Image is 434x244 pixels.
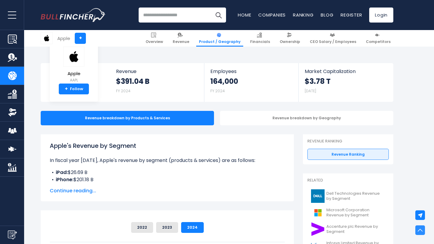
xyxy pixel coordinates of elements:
[65,86,68,92] strong: +
[307,30,359,47] a: CEO Salary / Employees
[311,222,325,236] img: ACN logo
[305,88,316,93] small: [DATE]
[326,191,385,201] span: Dell Technologies Revenue by Segment
[307,221,389,237] a: Accenture plc Revenue by Segment
[250,39,270,44] span: Financials
[57,35,70,42] div: Apple
[305,69,387,74] span: Market Capitalization
[204,63,298,100] a: Employees 164,000 FY 2024
[341,12,362,18] a: Register
[50,141,285,150] h1: Apple's Revenue by Segment
[131,222,153,233] button: 2022
[210,69,292,74] span: Employees
[326,208,385,218] span: Microsoft Corporation Revenue by Segment
[63,78,84,83] small: AAPL
[210,77,238,86] strong: 164,000
[363,30,393,47] a: Competitors
[258,12,286,18] a: Companies
[210,88,225,93] small: FY 2024
[280,39,300,44] span: Ownership
[310,39,356,44] span: CEO Salary / Employees
[299,63,393,100] a: Market Capitalization $3.78 T [DATE]
[326,224,385,234] span: Accenture plc Revenue by Segment
[50,169,285,176] li: $26.69 B
[211,8,226,23] button: Search
[116,69,198,74] span: Revenue
[63,71,84,76] span: Apple
[116,88,131,93] small: FY 2024
[50,187,285,194] span: Continue reading...
[307,139,389,144] p: Revenue Ranking
[41,111,214,125] div: Revenue breakdown by Products & Services
[56,169,68,176] b: iPad:
[50,157,285,164] p: In fiscal year [DATE], Apple's revenue by segment (products & services) are as follows:
[247,30,273,47] a: Financials
[146,39,163,44] span: Overview
[311,189,325,203] img: DELL logo
[41,8,105,22] a: Go to homepage
[307,204,389,221] a: Microsoft Corporation Revenue by Segment
[116,77,149,86] strong: $391.04 B
[41,8,106,22] img: Bullfincher logo
[220,111,393,125] div: Revenue breakdown by Geography
[307,178,389,183] p: Related
[75,33,86,44] a: +
[369,8,393,23] a: Login
[321,12,333,18] a: Blog
[181,222,204,233] button: 2024
[277,30,303,47] a: Ownership
[307,188,389,204] a: Dell Technologies Revenue by Segment
[366,39,391,44] span: Competitors
[63,46,85,84] a: Apple AAPL
[50,176,285,183] li: $201.18 B
[143,30,166,47] a: Overview
[110,63,204,100] a: Revenue $391.04 B FY 2024
[63,47,84,67] img: AAPL logo
[8,108,17,117] img: Ownership
[305,77,331,86] strong: $3.78 T
[238,12,251,18] a: Home
[59,84,89,94] a: +Follow
[170,30,192,47] a: Revenue
[41,32,52,44] img: AAPL logo
[199,39,241,44] span: Product / Geography
[56,176,74,183] b: iPhone:
[196,30,243,47] a: Product / Geography
[307,149,389,160] a: Revenue Ranking
[156,222,178,233] button: 2023
[311,206,325,219] img: MSFT logo
[293,12,313,18] a: Ranking
[173,39,189,44] span: Revenue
